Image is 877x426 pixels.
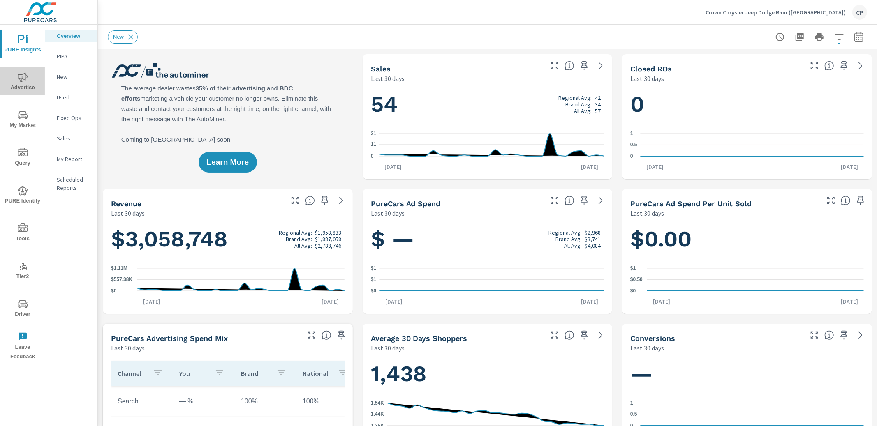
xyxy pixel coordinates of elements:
[630,131,633,136] text: 1
[108,34,129,40] span: New
[335,329,348,342] span: Save this to your personalized report
[57,175,91,192] p: Scheduled Reports
[318,194,331,207] span: Save this to your personalized report
[45,132,97,145] div: Sales
[630,400,633,406] text: 1
[630,265,636,271] text: $1
[706,9,846,16] p: Crown Chrysler Jeep Dodge Ram ([GEOGRAPHIC_DATA])
[565,101,592,108] p: Brand Avg:
[111,288,117,294] text: $0
[303,369,331,378] p: National
[371,90,604,118] h1: 54
[555,236,582,242] p: Brand Avg:
[111,208,145,218] p: Last 30 days
[578,59,591,72] span: Save this to your personalized report
[630,412,637,417] text: 0.5
[111,391,173,412] td: Search
[838,59,851,72] span: Save this to your personalized report
[630,277,643,283] text: $0.50
[808,329,821,342] button: Make Fullscreen
[630,343,664,353] p: Last 30 days
[316,297,345,306] p: [DATE]
[630,199,752,208] h5: PureCars Ad Spend Per Unit Sold
[286,236,312,242] p: Brand Avg:
[234,391,296,412] td: 100%
[647,297,676,306] p: [DATE]
[3,332,42,362] span: Leave Feedback
[3,223,42,244] span: Tools
[371,334,467,343] h5: Average 30 Days Shoppers
[371,360,604,388] h1: 1,438
[630,225,864,253] h1: $0.00
[371,153,374,159] text: 0
[594,194,607,207] a: See more details in report
[3,35,42,55] span: PURE Insights
[835,297,864,306] p: [DATE]
[45,173,97,194] div: Scheduled Reports
[45,30,97,42] div: Overview
[630,142,637,148] text: 0.5
[824,330,834,340] span: The number of dealer-specified goals completed by a visitor. [Source: This data is provided by th...
[585,236,601,242] p: $3,741
[371,288,377,294] text: $0
[824,61,834,71] span: Number of Repair Orders Closed by the selected dealership group over the selected time range. [So...
[824,194,838,207] button: Make Fullscreen
[630,334,675,343] h5: Conversions
[57,52,91,60] p: PIPA
[111,277,132,283] text: $557.38K
[315,229,341,236] p: $1,958,833
[0,25,45,365] div: nav menu
[564,242,582,249] p: All Avg:
[371,343,405,353] p: Last 30 days
[854,59,867,72] a: See more details in report
[111,343,145,353] p: Last 30 days
[585,229,601,236] p: $2,968
[371,131,377,136] text: 21
[371,199,441,208] h5: PureCars Ad Spend
[852,5,867,20] div: CP
[594,59,607,72] a: See more details in report
[57,93,91,101] p: Used
[57,155,91,163] p: My Report
[371,74,405,83] p: Last 30 days
[371,141,377,147] text: 11
[207,159,249,166] span: Learn More
[315,236,341,242] p: $1,887,058
[565,196,574,205] span: Total cost of media for all PureCars channels for the selected dealership group over the selected...
[565,330,574,340] span: A rolling 30 day total of daily Shoppers on the dealership website, averaged over the selected da...
[111,334,228,343] h5: PureCars Advertising Spend Mix
[371,400,384,406] text: 1.54K
[173,391,234,412] td: — %
[199,152,257,173] button: Learn More
[548,229,582,236] p: Regional Avg:
[371,64,391,73] h5: Sales
[3,110,42,130] span: My Market
[630,360,864,388] h1: —
[305,329,318,342] button: Make Fullscreen
[241,369,270,378] p: Brand
[574,108,592,114] p: All Avg:
[296,391,358,412] td: 100%
[585,242,601,249] p: $4,084
[594,329,607,342] a: See more details in report
[630,64,672,73] h5: Closed ROs
[379,163,407,171] p: [DATE]
[371,265,377,271] text: $1
[371,225,604,253] h1: $ —
[595,108,601,114] p: 57
[45,71,97,83] div: New
[595,101,601,108] p: 34
[3,299,42,319] span: Driver
[108,30,138,44] div: New
[854,329,867,342] a: See more details in report
[630,208,664,218] p: Last 30 days
[57,114,91,122] p: Fixed Ops
[371,277,377,283] text: $1
[630,288,636,294] text: $0
[57,73,91,81] p: New
[179,369,208,378] p: You
[578,329,591,342] span: Save this to your personalized report
[575,297,604,306] p: [DATE]
[57,32,91,40] p: Overview
[595,94,601,101] p: 42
